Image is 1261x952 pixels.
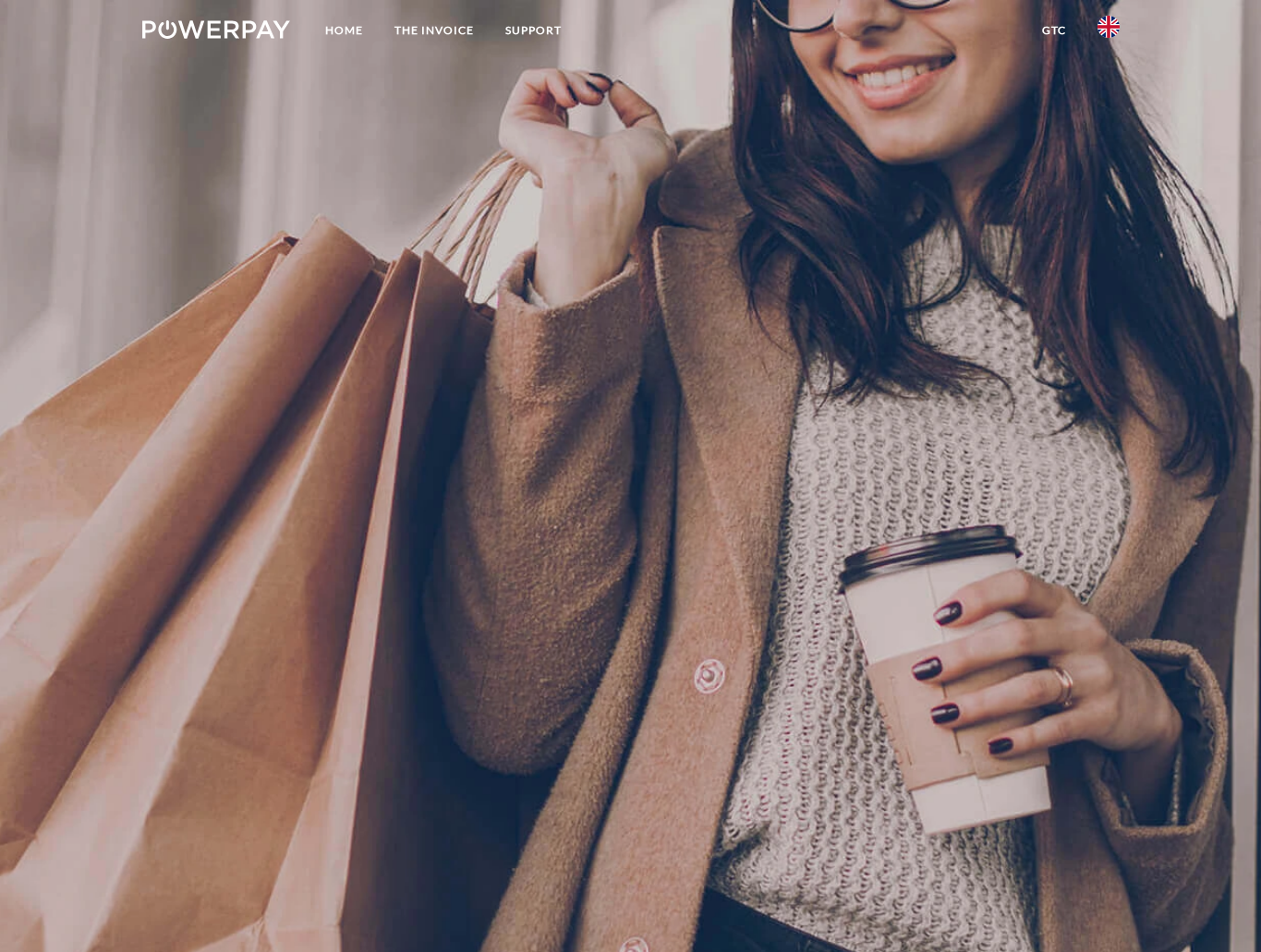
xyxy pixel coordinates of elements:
[1026,14,1082,47] a: GTC
[1097,16,1120,38] img: en
[142,20,291,39] img: logo-powerpay-white.svg
[490,14,577,47] a: Support
[309,14,379,47] a: Home
[379,14,490,47] a: THE INVOICE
